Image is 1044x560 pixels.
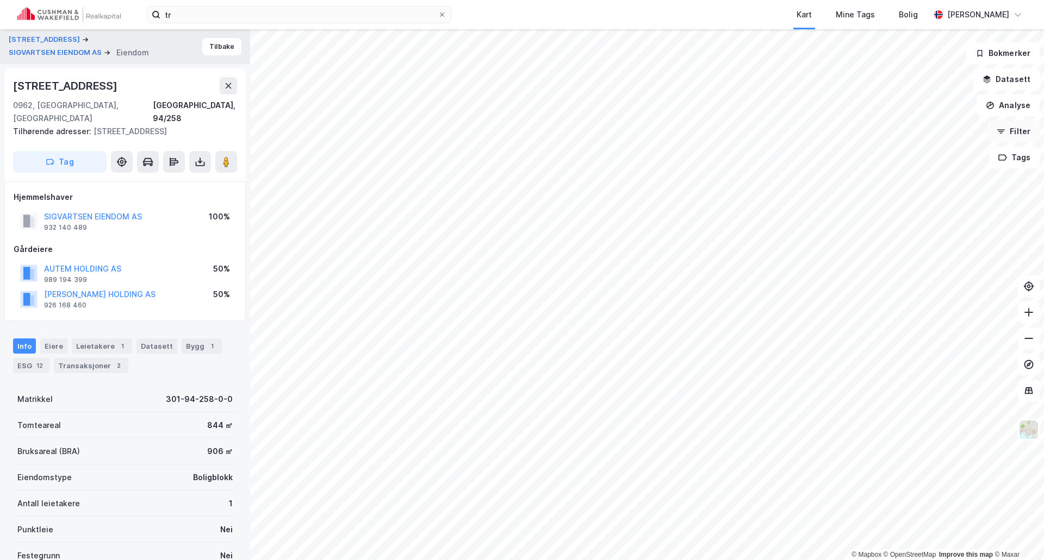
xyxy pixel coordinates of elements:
[13,99,153,125] div: 0962, [GEOGRAPHIC_DATA], [GEOGRAPHIC_DATA]
[209,210,230,223] div: 100%
[13,358,49,373] div: ESG
[17,393,53,406] div: Matrikkel
[113,360,124,371] div: 2
[977,95,1040,116] button: Analyse
[44,223,87,232] div: 932 140 489
[17,497,80,510] div: Antall leietakere
[14,243,237,256] div: Gårdeiere
[884,551,936,558] a: OpenStreetMap
[14,191,237,204] div: Hjemmelshaver
[202,38,241,55] button: Tilbake
[220,523,233,536] div: Nei
[207,419,233,432] div: 844 ㎡
[44,275,87,284] div: 989 194 399
[116,46,149,59] div: Eiendom
[213,262,230,275] div: 50%
[13,151,107,173] button: Tag
[939,551,993,558] a: Improve this map
[797,8,812,21] div: Kart
[207,341,217,351] div: 1
[207,445,233,458] div: 906 ㎡
[973,68,1040,90] button: Datasett
[17,7,121,22] img: cushman-wakefield-realkapital-logo.202ea83816669bd177139c58696a8fa1.svg
[213,288,230,301] div: 50%
[989,147,1040,168] button: Tags
[17,419,61,432] div: Tomteareal
[966,42,1040,64] button: Bokmerker
[54,358,128,373] div: Transaksjoner
[899,8,918,21] div: Bolig
[13,77,120,95] div: [STREET_ADDRESS]
[117,341,128,351] div: 1
[17,523,53,536] div: Punktleie
[72,338,132,354] div: Leietakere
[13,125,228,138] div: [STREET_ADDRESS]
[13,338,36,354] div: Info
[987,121,1040,142] button: Filter
[34,360,45,371] div: 12
[44,301,86,310] div: 926 168 460
[947,8,1009,21] div: [PERSON_NAME]
[13,127,94,136] span: Tilhørende adresser:
[182,338,222,354] div: Bygg
[990,508,1044,560] div: Kontrollprogram for chat
[9,34,82,45] button: [STREET_ADDRESS]
[40,338,67,354] div: Eiere
[17,445,80,458] div: Bruksareal (BRA)
[1018,419,1039,440] img: Z
[836,8,875,21] div: Mine Tags
[136,338,177,354] div: Datasett
[229,497,233,510] div: 1
[153,99,237,125] div: [GEOGRAPHIC_DATA], 94/258
[17,471,72,484] div: Eiendomstype
[9,47,104,58] button: SIGVARTSEN EIENDOM AS
[160,7,438,23] input: Søk på adresse, matrikkel, gårdeiere, leietakere eller personer
[166,393,233,406] div: 301-94-258-0-0
[193,471,233,484] div: Boligblokk
[852,551,881,558] a: Mapbox
[990,508,1044,560] iframe: Chat Widget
